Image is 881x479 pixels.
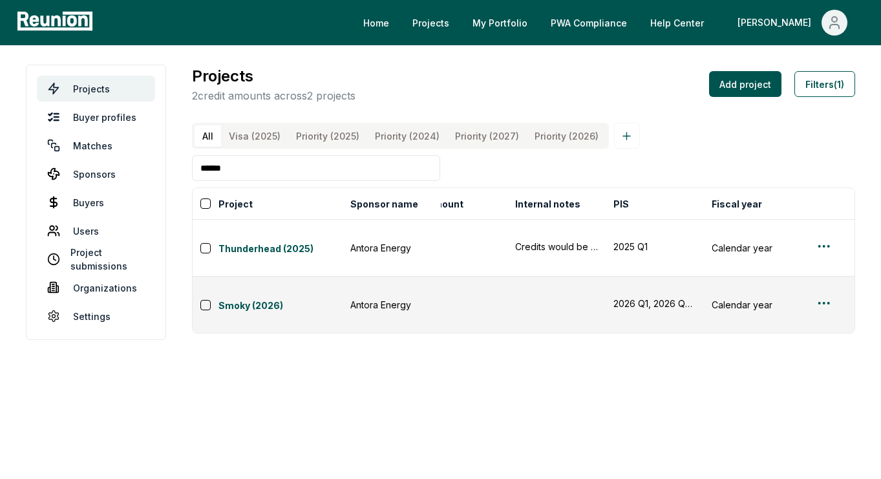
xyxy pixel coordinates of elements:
button: All [195,125,221,147]
button: Credits would be from Q3 and Q4 and are expected to total $75-$100M. $5-10M remaining from the fu... [515,240,598,253]
div: Calendar year [712,298,794,312]
button: Sponsor name [348,191,421,217]
button: Priority (2026) [527,125,606,147]
div: $350M [396,298,500,312]
button: 2025 Q1 [613,240,696,253]
div: Antora Energy [350,298,433,312]
a: Project submissions [37,246,155,272]
a: Buyers [37,189,155,215]
button: US state [807,191,853,217]
a: Projects [402,10,460,36]
a: Organizations [37,275,155,301]
div: Calendar year [712,241,794,255]
a: Smoky (2026) [218,299,343,314]
div: [PERSON_NAME] [738,10,816,36]
a: Thunderhead (2025) [218,242,343,257]
a: Home [353,10,399,36]
button: Project [216,191,255,217]
a: Projects [37,76,155,101]
a: Matches [37,133,155,158]
div: Antora Energy [350,241,433,255]
button: PIS [611,191,632,217]
button: Priority (2027) [447,125,527,147]
button: Priority (2025) [288,125,367,147]
a: Buyer profiles [37,104,155,130]
button: Visa (2025) [221,125,288,147]
button: Smoky (2026) [218,296,343,314]
button: Internal notes [513,191,583,217]
p: 2 credit amounts across 2 projects [192,88,356,103]
button: Priority (2024) [367,125,447,147]
a: Sponsors [37,161,155,187]
nav: Main [353,10,868,36]
h3: Projects [192,65,356,88]
button: Fiscal year [709,191,765,217]
button: Thunderhead (2025) [218,239,343,257]
div: $90 [396,241,500,255]
button: Add project [709,71,781,97]
a: Users [37,218,155,244]
a: My Portfolio [462,10,538,36]
a: Help Center [640,10,714,36]
a: PWA Compliance [540,10,637,36]
button: 2026 Q1, 2026 Q2, 2026 Q3, 2026 Q4 [613,297,696,310]
a: Settings [37,303,155,329]
button: [PERSON_NAME] [727,10,858,36]
button: Filters(1) [794,71,855,97]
